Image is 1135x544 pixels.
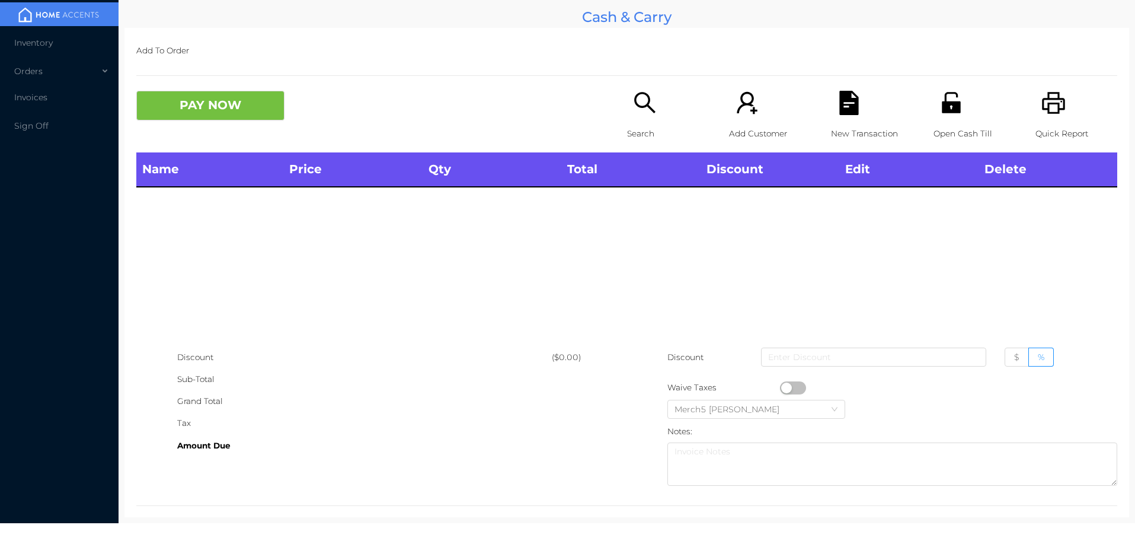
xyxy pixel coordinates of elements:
i: icon: unlock [939,91,964,115]
div: Amount Due [177,435,552,457]
i: icon: search [633,91,657,115]
div: ($0.00) [552,346,626,368]
span: $ [1014,352,1019,362]
div: Sub-Total [177,368,552,390]
span: Sign Off [14,120,49,131]
div: Cash & Carry [124,6,1129,28]
div: Merch5 Lawrence [674,400,791,418]
span: % [1038,352,1044,362]
th: Edit [839,152,978,187]
div: Discount [177,346,552,368]
div: Tax [177,412,552,434]
div: Grand Total [177,390,552,412]
th: Price [283,152,422,187]
th: Discount [701,152,839,187]
i: icon: down [831,406,838,414]
button: PAY NOW [136,91,284,120]
p: Discount [667,346,705,368]
i: icon: printer [1041,91,1066,115]
div: Waive Taxes [667,377,780,399]
p: Quick Report [1035,123,1117,145]
label: Notes: [667,427,692,436]
i: icon: file-text [837,91,861,115]
p: Open Cash Till [933,123,1015,145]
p: New Transaction [831,123,913,145]
p: Add To Order [136,40,1117,62]
th: Qty [423,152,561,187]
th: Total [561,152,700,187]
p: Add Customer [729,123,811,145]
input: Enter Discount [761,348,986,367]
th: Delete [979,152,1117,187]
span: Inventory [14,37,53,48]
img: mainBanner [14,6,103,24]
span: Invoices [14,92,47,103]
p: Search [627,123,709,145]
th: Name [136,152,283,187]
i: icon: user-add [735,91,759,115]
